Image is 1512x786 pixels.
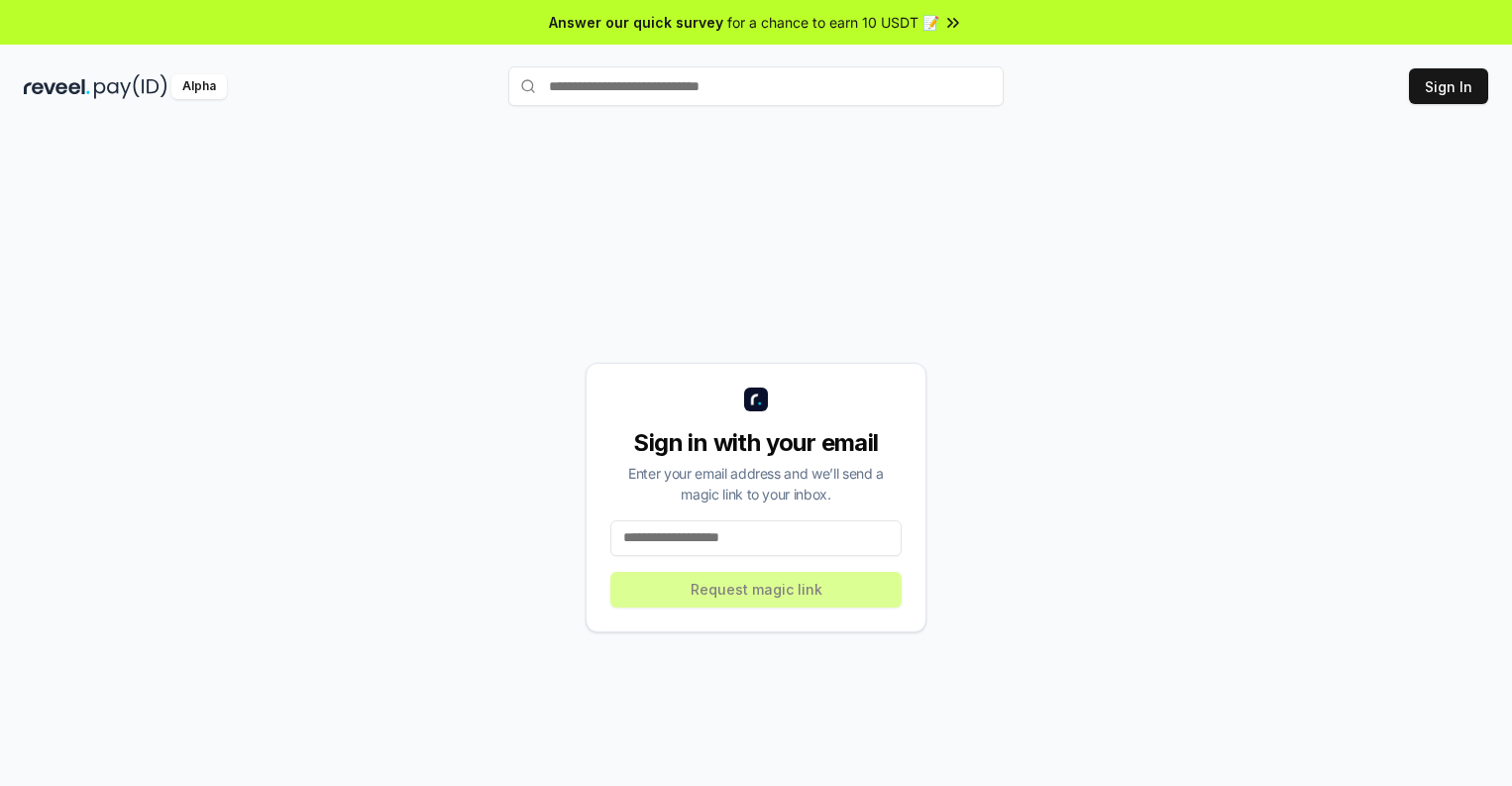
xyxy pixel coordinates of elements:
[549,12,723,33] span: Answer our quick survey
[610,427,902,459] div: Sign in with your email
[744,388,768,411] img: logo_small
[1409,68,1488,104] button: Sign In
[171,74,227,99] div: Alpha
[94,74,167,99] img: pay_id
[727,12,939,33] span: for a chance to earn 10 USDT 📝
[24,74,90,99] img: reveel_dark
[610,463,902,505] div: Enter your email address and we’ll send a magic link to your inbox.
